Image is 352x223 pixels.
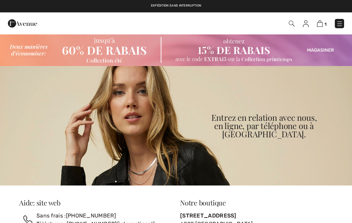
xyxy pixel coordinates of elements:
[289,21,295,26] img: Recherche
[8,17,37,30] img: 1ère Avenue
[176,113,352,138] h1: Entrez en relation avec nous, en ligne, par téléphone ou à [GEOGRAPHIC_DATA].
[317,19,327,28] a: 1
[66,212,116,219] a: [PHONE_NUMBER]
[19,199,172,206] div: Aide: site web
[336,20,343,27] img: Menu
[180,212,333,220] div: [STREET_ADDRESS]
[8,20,37,26] a: 1ère Avenue
[324,22,327,27] span: 1
[180,199,333,206] div: Notre boutique
[303,20,309,27] img: Mes infos
[317,20,323,27] img: Panier d'achat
